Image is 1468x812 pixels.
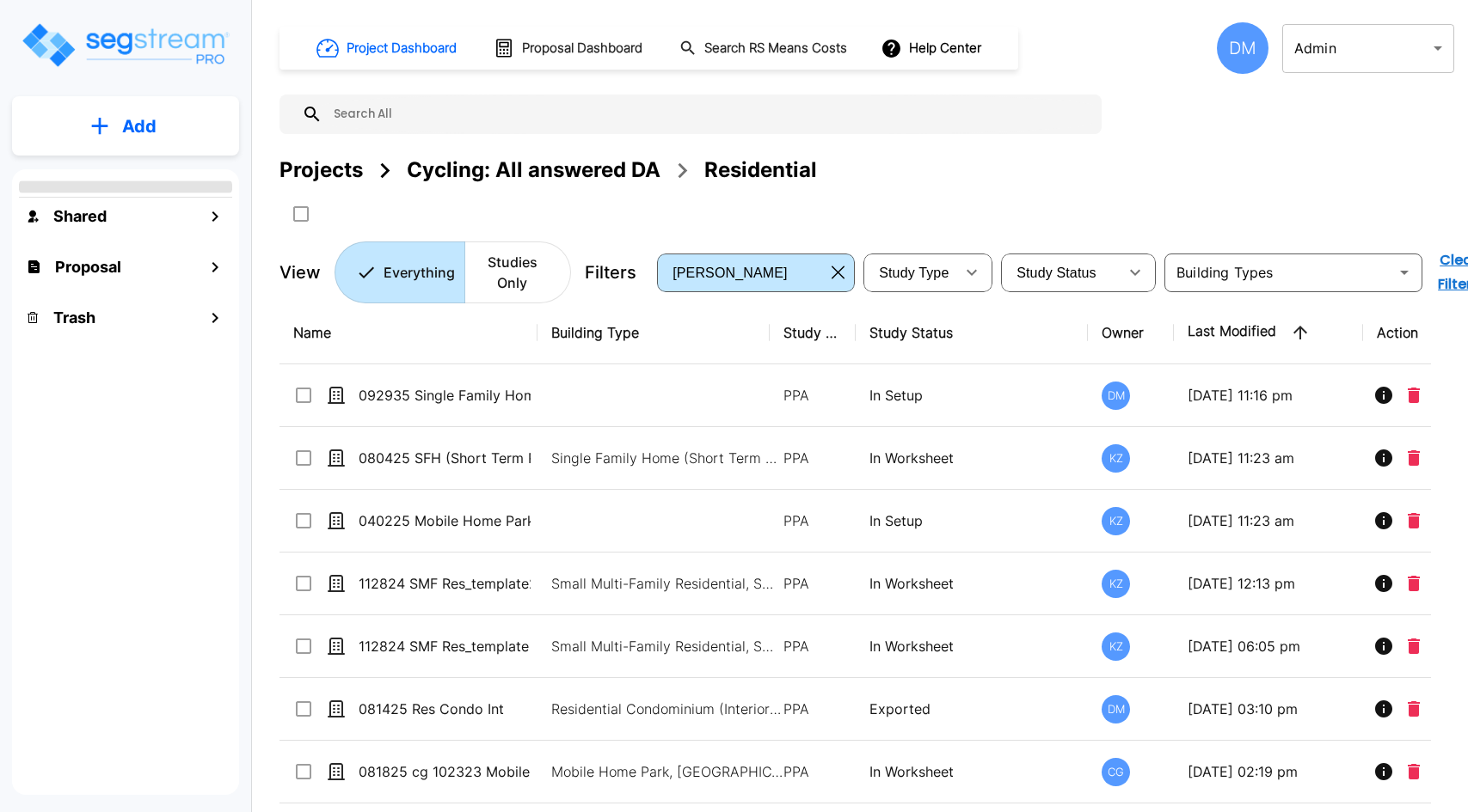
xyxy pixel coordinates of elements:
[1170,260,1389,284] input: Building Types
[1427,692,1461,726] button: More-Options
[1392,260,1416,284] button: Open
[1102,758,1130,786] div: CG
[770,302,856,364] th: Study Type
[1188,636,1349,656] p: [DATE] 06:05 pm
[1427,378,1461,412] button: More-Options
[551,448,783,468] p: Single Family Home (Short Term Residential Rental), Single Family Home Site
[1102,632,1130,661] div: KZ
[279,155,363,186] div: Projects
[783,510,842,531] p: PPA
[783,448,842,468] p: PPA
[359,448,531,468] p: 080425 SFH (Short Term Rental)_template
[783,699,842,719] p: PPA
[869,761,1074,782] p: In Worksheet
[20,21,230,70] img: Logo
[1427,754,1461,789] button: More-Options
[359,573,531,594] p: 112824 SMF Res_template2
[551,761,783,782] p: Mobile Home Park, [GEOGRAPHIC_DATA] Home Park Laundry, Mobile Home Park Management Office, Mobile...
[867,248,955,296] div: Select
[359,699,531,719] p: 081425 Res Condo Int
[1174,302,1363,364] th: Last Modified
[335,241,465,303] button: Everything
[359,761,531,782] p: 081825 cg 102323 Mobile Home Park_template_template
[1401,754,1427,789] button: Delete
[660,248,825,296] div: Select
[869,636,1074,656] p: In Worksheet
[783,385,842,406] p: PPA
[487,30,652,66] button: Proposal Dashboard
[856,302,1088,364] th: Study Status
[1401,566,1427,601] button: Delete
[1367,629,1401,663] button: Info
[1217,22,1268,74] div: DM
[1188,699,1349,719] p: [DATE] 03:10 pm
[55,255,121,278] h1: Proposal
[1367,692,1401,726] button: Info
[783,636,842,656] p: PPA
[704,155,817,186] div: Residential
[1401,378,1427,412] button: Delete
[1401,629,1427,663] button: Delete
[53,306,95,329] h1: Trash
[1102,507,1130,535] div: KZ
[122,113,157,139] p: Add
[869,510,1074,531] p: In Setup
[1427,566,1461,601] button: More-Options
[310,29,466,67] button: Project Dashboard
[783,761,842,782] p: PPA
[704,39,847,58] h1: Search RS Means Costs
[551,699,783,719] p: Residential Condominium (Interior Only) (Short Term Residential Rental)
[359,510,531,531] p: 040225 Mobile Home Park_template
[359,385,531,406] p: 092935 Single Family Home
[551,573,783,594] p: Small Multi-Family Residential, Small Multi-Family Residential Site
[522,39,642,58] h1: Proposal Dashboard
[869,573,1074,594] p: In Worksheet
[869,385,1074,406] p: In Setup
[1188,385,1349,406] p: [DATE] 11:16 pm
[1367,441,1401,475] button: Info
[53,205,107,228] h1: Shared
[1188,761,1349,782] p: [DATE] 02:19 pm
[384,262,455,283] p: Everything
[1188,510,1349,531] p: [DATE] 11:23 am
[1294,38,1427,58] p: Admin
[1367,566,1401,601] button: Info
[1102,444,1130,473] div: KZ
[12,101,239,151] button: Add
[284,197,318,231] button: SelectAll
[585,259,636,285] p: Filters
[475,252,550,293] p: Studies Only
[1401,441,1427,475] button: Delete
[407,155,660,186] div: Cycling: All answered DA
[1088,302,1174,364] th: Owner
[1102,695,1130,723] div: DM
[1188,448,1349,468] p: [DATE] 11:23 am
[335,241,571,303] div: Platform
[879,266,949,280] span: Study Type
[869,448,1074,468] p: In Worksheet
[1367,504,1401,538] button: Info
[1427,629,1461,663] button: More-Options
[1102,382,1130,410] div: DM
[1427,441,1461,475] button: More-Options
[1017,266,1096,280] span: Study Status
[1188,573,1349,594] p: [DATE] 12:13 pm
[1102,570,1130,598] div: KZ
[1427,504,1461,538] button: More-Options
[537,302,770,364] th: Building Type
[1004,248,1118,296] div: Select
[783,573,842,594] p: PPA
[464,241,571,303] button: Studies Only
[279,259,321,285] p: View
[1367,754,1401,789] button: Info
[347,39,457,58] h1: Project Dashboard
[551,636,783,656] p: Small Multi-Family Residential, Small Multi-Family Residential Site
[279,302,537,364] th: Name
[1367,378,1401,412] button: Info
[877,32,988,64] button: Help Center
[359,636,531,656] p: 112824 SMF Res_template
[1401,504,1427,538] button: Delete
[322,95,1093,134] input: Search All
[869,699,1074,719] p: Exported
[1401,692,1427,726] button: Delete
